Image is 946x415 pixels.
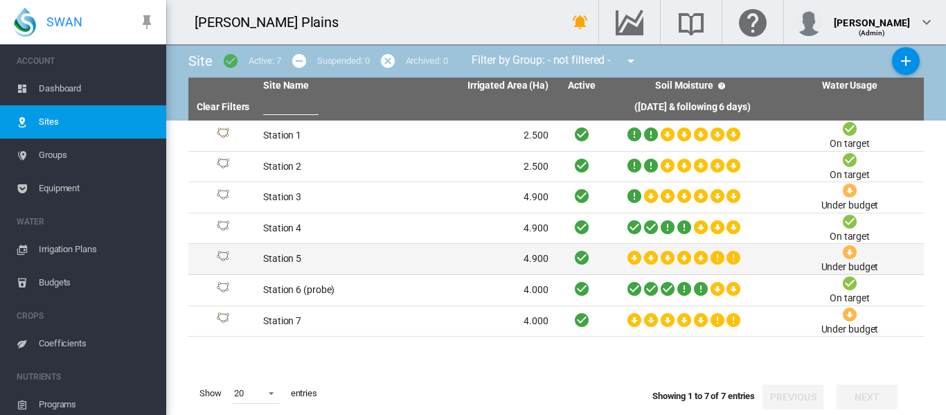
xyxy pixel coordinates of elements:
div: 20 [234,388,244,398]
div: Under budget [821,323,879,337]
span: Coefficients [39,327,155,360]
th: Soil Moisture [609,78,776,94]
md-icon: icon-pin [139,14,155,30]
td: Station 5 [258,244,406,274]
span: Sites [39,105,155,139]
img: 1.svg [215,127,231,144]
tr: Site Id: 4253 Station 2 2.500 On target [188,152,924,183]
span: Irrigation Plans [39,233,155,266]
div: Active: 7 [249,55,281,67]
span: WATER [17,211,155,233]
span: Equipment [39,172,155,205]
div: On target [830,230,870,244]
span: Showing 1 to 7 of 7 entries [652,391,755,401]
div: Under budget [821,261,879,274]
span: ACCOUNT [17,50,155,72]
md-icon: icon-menu-down [623,53,639,69]
div: [PERSON_NAME] Plains [195,12,351,32]
div: On target [830,292,870,306]
th: Active [554,78,609,94]
th: Irrigated Area (Ha) [406,78,554,94]
td: 4.900 [406,244,554,274]
img: 1.svg [215,312,231,329]
td: Station 3 [258,182,406,213]
th: Water Usage [776,78,924,94]
div: Site Id: 4253 [194,158,252,175]
img: 1.svg [215,251,231,267]
span: SWAN [46,13,82,30]
tr: Site Id: 4256 Station 5 4.900 Under budget [188,244,924,275]
button: Next [837,385,898,409]
td: Station 7 [258,306,406,337]
td: Station 6 (probe) [258,275,406,306]
span: Groups [39,139,155,172]
tr: Site Id: 4257 Station 6 (probe) 4.000 On target [188,275,924,306]
md-icon: icon-bell-ring [572,14,589,30]
tr: Site Id: 4258 Station 7 4.000 Under budget [188,306,924,337]
div: Site Id: 4256 [194,251,252,267]
span: entries [285,382,323,405]
div: Site Id: 4257 [194,282,252,299]
div: Filter by Group: - not filtered - [461,47,649,75]
span: NUTRIENTS [17,366,155,388]
td: Station 1 [258,121,406,151]
div: Site Id: 4252 [194,127,252,144]
md-icon: Search the knowledge base [675,14,708,30]
md-icon: icon-help-circle [713,78,730,94]
img: 1.svg [215,282,231,299]
th: ([DATE] & following 6 days) [609,94,776,121]
div: Site Id: 4255 [194,220,252,237]
div: On target [830,137,870,151]
td: 4.000 [406,275,554,306]
tr: Site Id: 4254 Station 3 4.900 Under budget [188,182,924,213]
a: Clear Filters [197,101,250,112]
tr: Site Id: 4255 Station 4 4.900 On target [188,213,924,245]
td: 2.500 [406,121,554,151]
td: Station 2 [258,152,406,182]
img: profile.jpg [795,8,823,36]
span: Site [188,53,213,69]
div: Archived: 0 [406,55,448,67]
td: Station 4 [258,213,406,244]
span: (Admin) [859,29,886,37]
tr: Site Id: 4252 Station 1 2.500 On target [188,121,924,152]
div: Under budget [821,199,879,213]
md-icon: Click here for help [736,14,769,30]
button: icon-menu-down [617,47,645,75]
button: Add New Site, define start date [892,47,920,75]
img: 1.svg [215,158,231,175]
img: 1.svg [215,189,231,206]
span: CROPS [17,305,155,327]
md-icon: icon-cancel [380,53,396,69]
button: Previous [762,385,823,409]
div: [PERSON_NAME] [834,10,910,24]
md-icon: icon-minus-circle [291,53,307,69]
span: Budgets [39,266,155,299]
span: Show [194,382,227,405]
button: icon-bell-ring [566,8,594,36]
md-icon: Go to the Data Hub [613,14,646,30]
td: 4.900 [406,213,554,244]
md-icon: icon-checkbox-marked-circle [222,53,239,69]
div: Suspended: 0 [317,55,370,67]
td: 2.500 [406,152,554,182]
td: 4.000 [406,306,554,337]
div: Site Id: 4254 [194,189,252,206]
td: 4.900 [406,182,554,213]
th: Site Name [258,78,406,94]
div: On target [830,168,870,182]
div: Site Id: 4258 [194,312,252,329]
span: Dashboard [39,72,155,105]
md-icon: icon-chevron-down [918,14,935,30]
img: 1.svg [215,220,231,237]
md-icon: icon-plus [898,53,914,69]
img: SWAN-Landscape-Logo-Colour-drop.png [14,8,36,37]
